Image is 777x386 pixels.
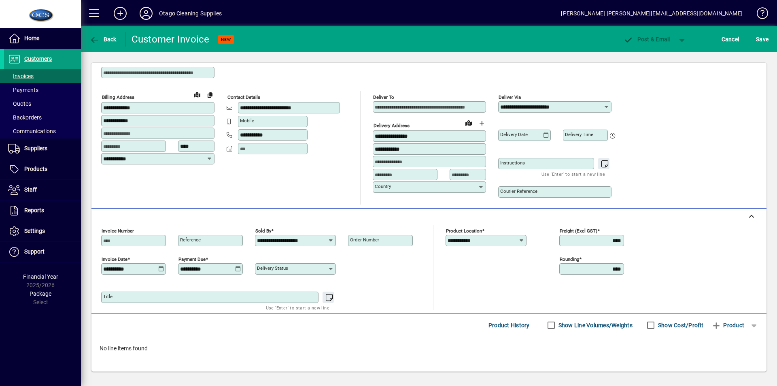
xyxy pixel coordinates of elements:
mat-label: Mobile [240,118,254,124]
div: No line items found [91,336,766,361]
mat-label: Reference [180,237,201,243]
a: Settings [4,221,81,241]
span: Cancel [722,33,739,46]
mat-label: Title [103,294,113,299]
button: Post & Email [619,32,674,47]
a: Home [4,28,81,49]
a: Knowledge Base [751,2,767,28]
mat-label: Delivery status [257,265,288,271]
span: ave [756,33,769,46]
mat-hint: Use 'Enter' to start a new line [266,303,329,312]
span: Financial Year [23,273,58,280]
button: Copy to Delivery address [204,88,217,101]
a: Communications [4,124,81,138]
td: Freight (excl GST) [558,370,614,380]
a: Products [4,159,81,179]
td: GST exclusive [669,370,718,380]
a: Suppliers [4,139,81,159]
span: Package [30,290,51,297]
label: Show Cost/Profit [656,321,703,329]
button: Back [87,32,119,47]
div: [PERSON_NAME] [PERSON_NAME][EMAIL_ADDRESS][DOMAIN_NAME] [561,7,743,20]
span: Home [24,35,39,41]
mat-label: Payment due [178,256,206,262]
span: Staff [24,186,37,193]
app-page-header-button: Back [81,32,125,47]
button: Cancel [720,32,741,47]
mat-label: Order number [350,237,379,243]
mat-label: Delivery date [500,132,528,137]
button: Add [107,6,133,21]
span: Reports [24,207,44,213]
mat-label: Sold by [255,228,271,234]
span: Payments [8,87,38,93]
mat-label: Invoice date [102,256,127,262]
span: Product [711,319,744,332]
mat-label: Deliver via [499,94,521,100]
div: Otago Cleaning Supplies [159,7,222,20]
span: Invoices [8,73,34,79]
td: 0.00 [718,370,766,380]
a: Quotes [4,97,81,111]
button: Save [754,32,771,47]
mat-label: Rounding [560,256,579,262]
span: P [637,36,641,43]
span: ost & Email [623,36,670,43]
a: Reports [4,200,81,221]
span: NEW [221,37,231,42]
td: 0.0000 M³ [503,370,551,380]
span: Support [24,248,45,255]
span: Settings [24,228,45,234]
a: Invoices [4,69,81,83]
td: 0.00 [614,370,663,380]
span: S [756,36,759,43]
span: Communications [8,128,56,134]
mat-label: Freight (excl GST) [560,228,597,234]
span: Back [89,36,117,43]
mat-label: Delivery time [565,132,593,137]
a: View on map [462,116,475,129]
span: Product History [488,319,530,332]
mat-label: Courier Reference [500,188,537,194]
button: Product History [485,318,533,333]
mat-label: Invoice number [102,228,134,234]
a: Payments [4,83,81,97]
a: View on map [191,88,204,101]
span: Suppliers [24,145,47,151]
mat-label: Instructions [500,160,525,166]
mat-label: Deliver To [373,94,394,100]
a: Backorders [4,111,81,124]
button: Product [707,318,748,333]
td: Total Volume [454,370,503,380]
span: Backorders [8,114,42,121]
a: Support [4,242,81,262]
mat-label: Product location [446,228,482,234]
span: Customers [24,55,52,62]
mat-label: Country [375,183,391,189]
button: Choose address [475,117,488,130]
span: Products [24,166,47,172]
mat-hint: Use 'Enter' to start a new line [541,169,605,179]
button: Profile [133,6,159,21]
label: Show Line Volumes/Weights [557,321,633,329]
span: Quotes [8,100,31,107]
a: Staff [4,180,81,200]
div: Customer Invoice [132,33,210,46]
